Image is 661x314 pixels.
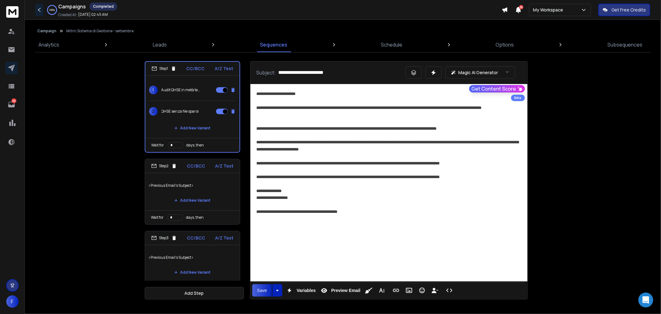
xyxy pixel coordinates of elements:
button: Magic AI Generator [445,66,515,79]
a: 196 [5,98,18,111]
div: Open Intercom Messenger [638,293,653,307]
li: Step1CC/BCCA/Z Test1Audit QHSE in metà tempo2QHSE senza file sparsiAdd New VariantWait fordays, then [145,61,240,153]
li: Step3CC/BCCA/Z Test<Previous Email's Subject>Add New VariantWait fordays, then [145,231,240,297]
button: Get Content Score [469,85,525,92]
p: Mitric Sistema di Gestione - settembre [66,29,134,34]
p: Leads [153,41,167,48]
button: Add Step [145,287,244,299]
button: More Text [376,284,388,297]
div: Step 2 [151,163,177,169]
p: A/Z Test [215,235,234,241]
p: A/Z Test [215,163,234,169]
button: F [6,295,19,308]
div: Completed [90,2,117,11]
button: Insert Unsubscribe Link [429,284,441,297]
button: Insert Image (Ctrl+P) [403,284,415,297]
p: CC/BCC [187,65,205,72]
p: 100 % [49,8,55,12]
button: Code View [443,284,455,297]
div: Beta [511,95,525,101]
span: 50 [519,5,523,9]
h1: Campaigns [58,3,86,10]
div: Step 1 [152,66,176,71]
p: CC/BCC [187,163,205,169]
p: [DATE] 02:45 AM [78,12,108,17]
button: Get Free Credits [598,4,650,16]
p: Subsequences [607,41,642,48]
span: 1 [149,86,158,94]
button: Add New Variant [169,122,216,134]
p: Analytics [38,41,59,48]
p: Subject: [257,69,276,76]
p: Options [496,41,514,48]
p: days, then [187,143,204,148]
span: 2 [149,107,158,116]
button: Save [252,284,272,297]
button: Variables [284,284,317,297]
p: My Workspace [533,7,566,13]
button: Campaign [37,29,56,34]
button: Add New Variant [169,266,216,279]
p: Wait for [151,215,164,220]
p: A/Z Test [215,65,233,72]
p: days, then [186,215,204,220]
p: 196 [11,98,16,103]
p: <Previous Email's Subject> [149,177,236,194]
a: Options [492,37,518,52]
li: Step2CC/BCCA/Z Test<Previous Email's Subject>Add New VariantWait fordays, then [145,159,240,225]
p: Wait for [152,143,164,148]
p: CC/BCC [187,235,205,241]
p: <Previous Email's Subject> [149,249,236,266]
a: Leads [149,37,170,52]
p: Audit QHSE in metà tempo [161,87,201,92]
a: Subsequences [604,37,646,52]
a: Analytics [35,37,63,52]
span: Variables [295,288,317,293]
button: Clean HTML [363,284,375,297]
a: Schedule [377,37,406,52]
button: Insert Link (Ctrl+K) [390,284,402,297]
a: Sequences [256,37,291,52]
p: Sequences [260,41,287,48]
p: Get Free Credits [611,7,646,13]
button: Emoticons [416,284,428,297]
p: Created At: [58,12,77,17]
button: Preview Email [318,284,362,297]
button: Add New Variant [169,194,216,207]
span: Preview Email [330,288,362,293]
div: Step 3 [151,235,177,241]
p: Magic AI Generator [459,70,498,76]
p: Schedule [381,41,402,48]
p: QHSE senza file sparsi [161,109,199,114]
